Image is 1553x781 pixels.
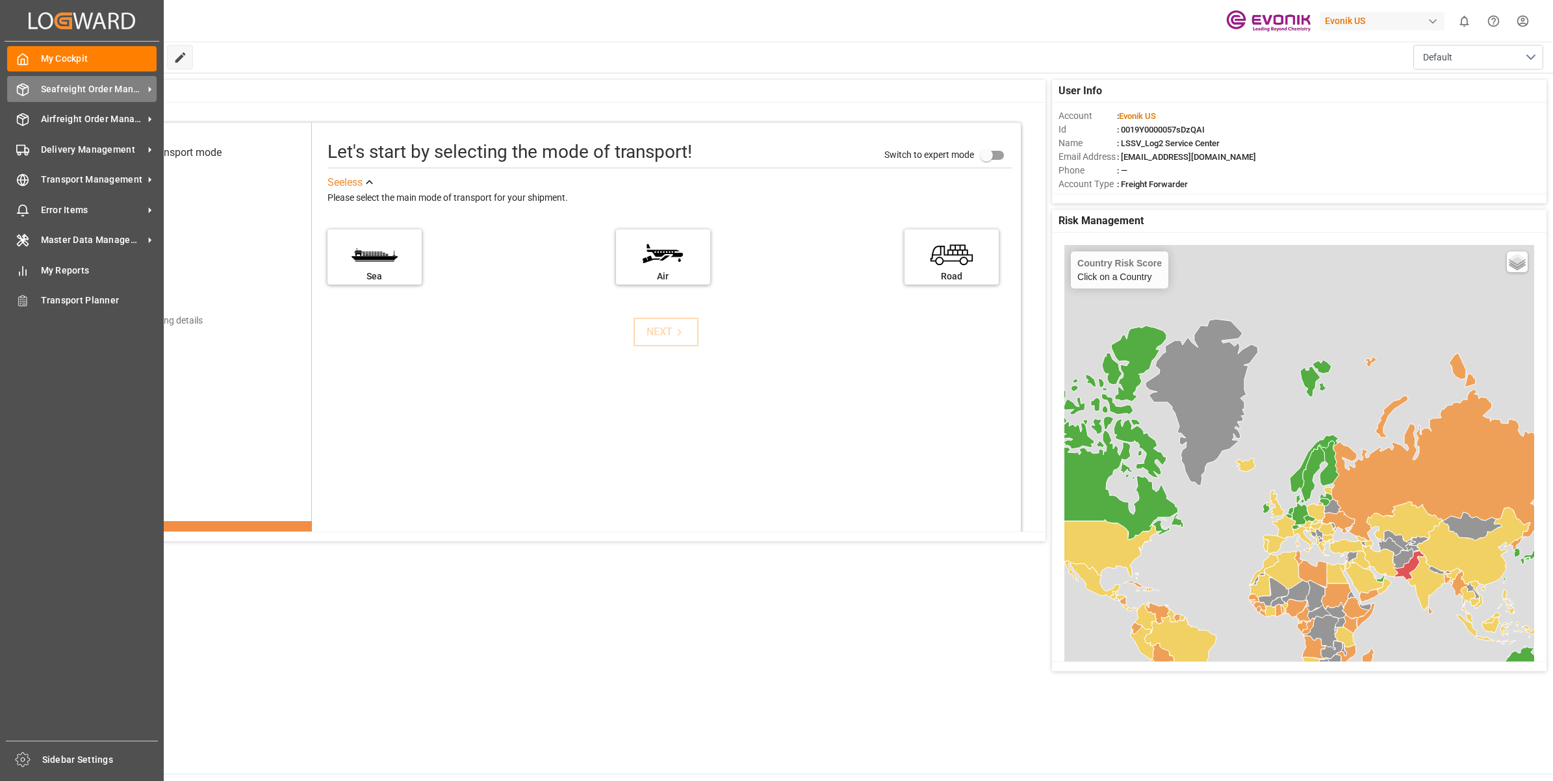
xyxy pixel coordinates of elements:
span: Master Data Management [41,233,144,247]
img: Evonik-brand-mark-Deep-Purple-RGB.jpeg_1700498283.jpeg [1226,10,1311,32]
span: Error Items [41,203,144,217]
a: My Reports [7,257,157,283]
div: Click on a Country [1077,258,1162,282]
h4: Country Risk Score [1077,258,1162,268]
button: open menu [1413,45,1543,70]
span: My Cockpit [41,52,157,66]
span: : Freight Forwarder [1117,179,1188,189]
div: Let's start by selecting the mode of transport! [327,138,692,166]
div: Air [622,270,704,283]
span: User Info [1059,83,1102,99]
span: Delivery Management [41,143,144,157]
span: Switch to expert mode [884,149,974,160]
span: : [EMAIL_ADDRESS][DOMAIN_NAME] [1117,152,1256,162]
span: Transport Planner [41,294,157,307]
span: Account [1059,109,1117,123]
button: show 0 new notifications [1450,6,1479,36]
span: Evonik US [1119,111,1156,121]
div: See less [327,175,363,190]
span: Risk Management [1059,213,1144,229]
button: Evonik US [1320,8,1450,33]
span: My Reports [41,264,157,277]
span: Email Address [1059,150,1117,164]
a: My Cockpit [7,46,157,71]
span: Seafreight Order Management [41,83,144,96]
a: Layers [1507,251,1528,272]
button: Help Center [1479,6,1508,36]
span: Transport Management [41,173,144,186]
div: Evonik US [1320,12,1444,31]
div: Sea [334,270,415,283]
button: NEXT [634,318,699,346]
span: Account Type [1059,177,1117,191]
span: Airfreight Order Management [41,112,144,126]
div: Please select the main mode of transport for your shipment. [327,190,1012,206]
span: : LSSV_Log2 Service Center [1117,138,1220,148]
span: Default [1423,51,1452,64]
div: Road [911,270,992,283]
span: : [1117,111,1156,121]
a: Transport Planner [7,288,157,313]
span: : 0019Y0000057sDzQAI [1117,125,1205,134]
span: Name [1059,136,1117,150]
span: Id [1059,123,1117,136]
div: NEXT [647,324,686,340]
div: Select transport mode [121,145,222,160]
span: Phone [1059,164,1117,177]
span: Sidebar Settings [42,753,159,767]
span: : — [1117,166,1127,175]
